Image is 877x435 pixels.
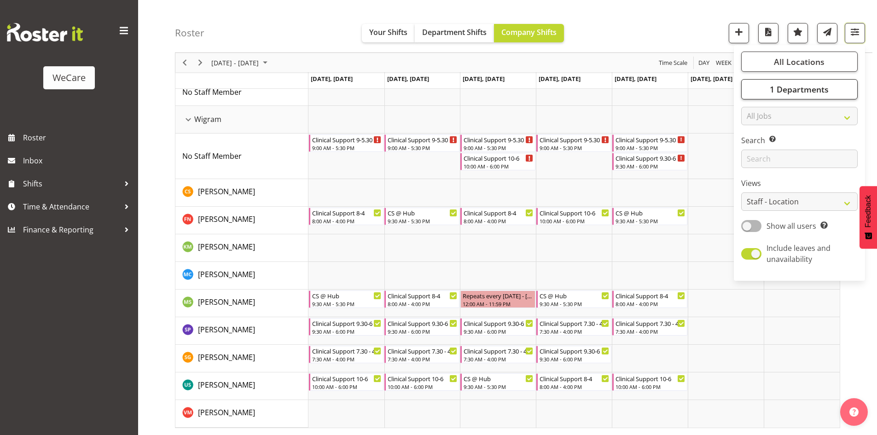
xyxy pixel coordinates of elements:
div: Clinical Support 8-4 [464,208,533,217]
span: Company Shifts [501,27,557,37]
div: Clinical Support 9-5.30 [616,135,685,144]
td: Mehreen Sardar resource [175,290,308,317]
div: Clinical Support 10-6 [616,374,685,383]
a: [PERSON_NAME] [198,241,255,252]
a: [PERSON_NAME] [198,269,255,280]
span: [DATE], [DATE] [615,75,656,83]
span: [DATE], [DATE] [387,75,429,83]
div: Clinical Support 9.30-6 [616,153,685,162]
div: CS @ Hub [388,208,457,217]
div: Mehreen Sardar"s event - Repeats every wednesday - Mehreen Sardar Begin From Wednesday, September... [460,290,535,308]
img: help-xxl-2.png [849,407,859,417]
td: No Staff Member resource [175,133,308,179]
span: Finance & Reporting [23,223,120,237]
button: Department Shifts [415,24,494,42]
div: Clinical Support 10-6 [312,374,382,383]
span: [PERSON_NAME] [198,214,255,224]
div: Udani Senanayake"s event - Clinical Support 10-6 Begin From Friday, September 12, 2025 at 10:00:0... [612,373,687,391]
div: Firdous Naqvi"s event - Clinical Support 8-4 Begin From Wednesday, September 10, 2025 at 8:00:00 ... [460,208,535,225]
div: Mehreen Sardar"s event - CS @ Hub Begin From Thursday, September 11, 2025 at 9:30:00 AM GMT+12:00... [536,290,611,308]
div: Sabnam Pun"s event - Clinical Support 9.30-6 Begin From Monday, September 8, 2025 at 9:30:00 AM G... [309,318,384,336]
div: 9:30 AM - 5:30 PM [616,217,685,225]
div: 9:00 AM - 5:30 PM [464,144,533,151]
div: Udani Senanayake"s event - Clinical Support 10-6 Begin From Monday, September 8, 2025 at 10:00:00... [309,373,384,391]
div: Sabnam Pun"s event - Clinical Support 7.30 - 4 Begin From Thursday, September 11, 2025 at 7:30:00... [536,318,611,336]
span: Wigram [194,114,221,125]
div: Clinical Support 9-5.30 [388,135,457,144]
span: Time Scale [658,57,688,69]
span: Show all users [767,221,816,231]
div: 8:00 AM - 4:00 PM [312,217,382,225]
span: [DATE], [DATE] [691,75,732,83]
div: 9:00 AM - 5:30 PM [388,144,457,151]
div: 7:30 AM - 4:00 PM [540,328,609,335]
button: Timeline Day [697,57,711,69]
div: Clinical Support 8-4 [388,291,457,300]
a: [PERSON_NAME] [198,186,255,197]
div: No Staff Member"s event - Clinical Support 9.30-6 Begin From Friday, September 12, 2025 at 9:30:0... [612,153,687,170]
div: Clinical Support 10-6 [464,153,533,162]
div: Udani Senanayake"s event - CS @ Hub Begin From Wednesday, September 10, 2025 at 9:30:00 AM GMT+12... [460,373,535,391]
a: [PERSON_NAME] [198,352,255,363]
div: 9:30 AM - 6:00 PM [540,355,609,363]
div: Clinical Support 9.30-6 [540,346,609,355]
td: Catherine Stewart resource [175,179,308,207]
td: Sabnam Pun resource [175,317,308,345]
span: Shifts [23,177,120,191]
div: Firdous Naqvi"s event - CS @ Hub Begin From Tuesday, September 9, 2025 at 9:30:00 AM GMT+12:00 En... [384,208,459,225]
span: All Locations [774,56,825,67]
div: No Staff Member"s event - Clinical Support 9-5.30 Begin From Friday, September 12, 2025 at 9:00:0... [612,134,687,152]
div: Clinical Support 8-4 [312,208,382,217]
div: Clinical Support 9-5.30 [540,135,609,144]
div: No Staff Member"s event - Clinical Support 9-5.30 Begin From Monday, September 8, 2025 at 9:00:00... [309,134,384,152]
div: Clinical Support 10-6 [388,374,457,383]
div: CS @ Hub [616,208,685,217]
div: No Staff Member"s event - Clinical Support 10-6 Begin From Wednesday, September 10, 2025 at 10:00... [460,153,535,170]
span: Include leaves and unavailability [767,243,831,264]
button: Timeline Week [714,57,733,69]
button: Your Shifts [362,24,415,42]
span: No Staff Member [182,87,242,97]
button: September 08 - 14, 2025 [210,57,272,69]
button: Next [194,57,207,69]
div: Clinical Support 9.30-6 [312,319,382,328]
button: All Locations [741,52,858,72]
div: Udani Senanayake"s event - Clinical Support 8-4 Begin From Thursday, September 11, 2025 at 8:00:0... [536,373,611,391]
img: Rosterit website logo [7,23,83,41]
div: CS @ Hub [312,291,382,300]
div: Sabnam Pun"s event - Clinical Support 9.30-6 Begin From Tuesday, September 9, 2025 at 9:30:00 AM ... [384,318,459,336]
span: Your Shifts [369,27,407,37]
div: Mehreen Sardar"s event - CS @ Hub Begin From Monday, September 8, 2025 at 9:30:00 AM GMT+12:00 En... [309,290,384,308]
div: 8:00 AM - 4:00 PM [616,300,685,307]
div: 9:30 AM - 6:00 PM [388,328,457,335]
div: 12:00 AM - 11:59 PM [463,300,533,307]
div: Clinical Support 9.30-6 [464,319,533,328]
button: Download a PDF of the roster according to the set date range. [758,23,778,43]
div: 9:00 AM - 5:30 PM [616,144,685,151]
button: Filter Shifts [845,23,865,43]
div: 10:00 AM - 6:00 PM [388,383,457,390]
div: 10:00 AM - 6:00 PM [540,217,609,225]
div: 8:00 AM - 4:00 PM [540,383,609,390]
span: [DATE], [DATE] [539,75,581,83]
div: Clinical Support 9.30-6 [388,319,457,328]
div: 9:30 AM - 5:30 PM [464,383,533,390]
td: Sanjita Gurung resource [175,345,308,372]
div: Clinical Support 9-5.30 [464,135,533,144]
a: [PERSON_NAME] [198,296,255,307]
div: Next [192,53,208,72]
button: 1 Departments [741,79,858,99]
div: 7:30 AM - 4:00 PM [312,355,382,363]
span: [DATE], [DATE] [463,75,505,83]
div: Clinical Support 7.30 - 4 [312,346,382,355]
button: Previous [179,57,191,69]
td: Udani Senanayake resource [175,372,308,400]
div: 10:00 AM - 6:00 PM [464,162,533,170]
div: Previous [177,53,192,72]
div: 9:30 AM - 6:00 PM [464,328,533,335]
div: Sanjita Gurung"s event - Clinical Support 7.30 - 4 Begin From Tuesday, September 9, 2025 at 7:30:... [384,346,459,363]
span: [DATE], [DATE] [311,75,353,83]
div: CS @ Hub [464,374,533,383]
button: Send a list of all shifts for the selected filtered period to all rostered employees. [817,23,837,43]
